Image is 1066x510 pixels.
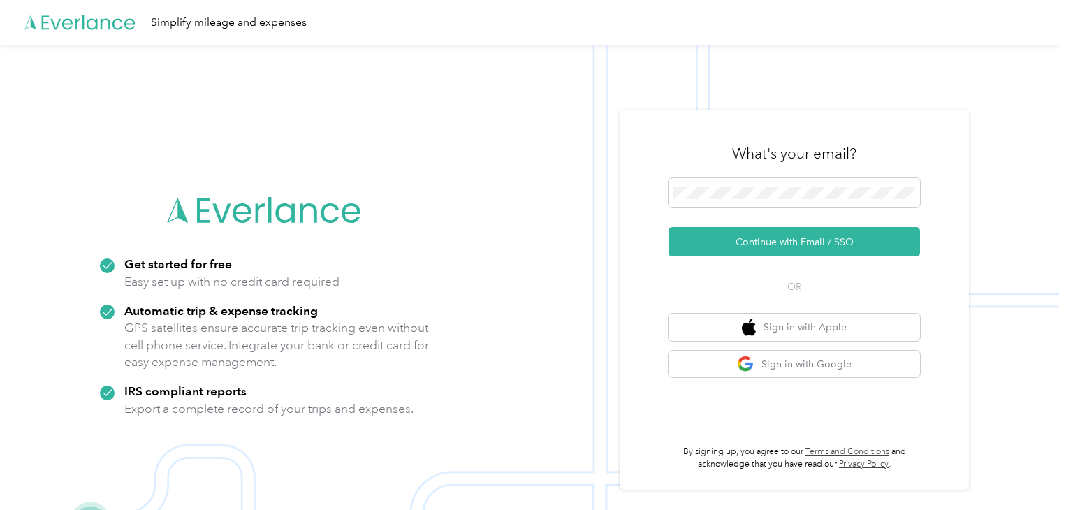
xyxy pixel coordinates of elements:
[151,14,307,31] div: Simplify mileage and expenses
[805,446,889,457] a: Terms and Conditions
[669,314,920,341] button: apple logoSign in with Apple
[124,400,414,418] p: Export a complete record of your trips and expenses.
[124,273,339,291] p: Easy set up with no credit card required
[669,446,920,470] p: By signing up, you agree to our and acknowledge that you have read our .
[770,279,819,294] span: OR
[737,356,754,373] img: google logo
[124,319,430,371] p: GPS satellites ensure accurate trip tracking even without cell phone service. Integrate your bank...
[732,144,856,163] h3: What's your email?
[742,319,756,336] img: apple logo
[669,351,920,378] button: google logoSign in with Google
[124,256,232,271] strong: Get started for free
[124,303,318,318] strong: Automatic trip & expense tracking
[839,459,889,469] a: Privacy Policy
[124,384,247,398] strong: IRS compliant reports
[669,227,920,256] button: Continue with Email / SSO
